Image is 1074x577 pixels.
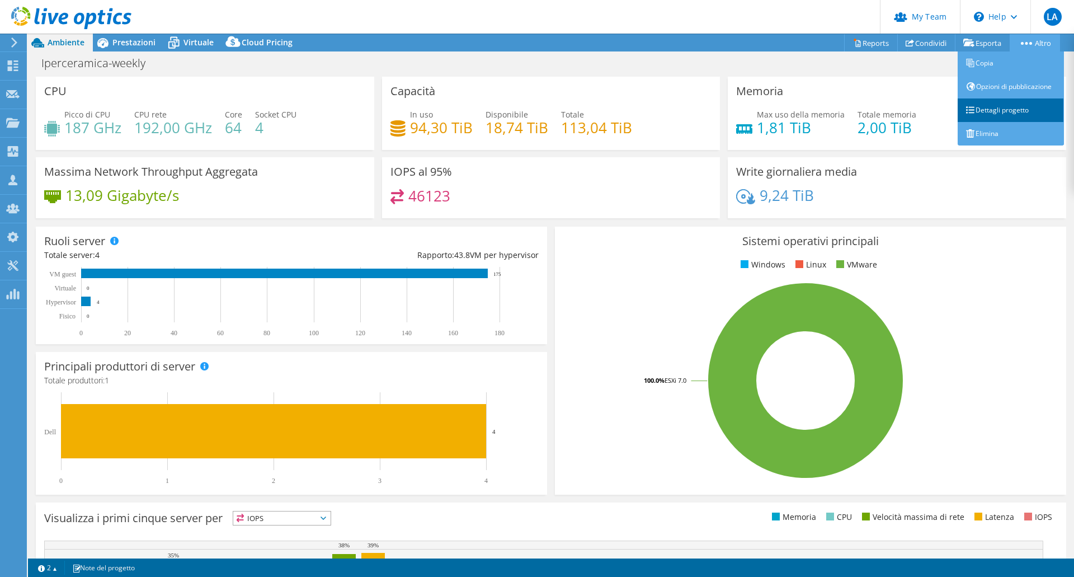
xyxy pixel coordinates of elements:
[736,166,857,178] h3: Write giornaliera media
[833,259,877,271] li: VMware
[64,109,110,120] span: Picco di CPU
[95,250,100,260] span: 4
[958,98,1064,122] a: Dettagli progetto
[233,512,331,525] span: IOPS
[410,109,433,120] span: In uso
[44,85,67,97] h3: CPU
[124,329,131,337] text: 20
[171,329,177,337] text: 40
[736,85,783,97] h3: Memoria
[955,34,1010,51] a: Esporta
[87,313,89,319] text: 0
[64,121,121,134] h4: 187 GHz
[87,285,89,291] text: 0
[492,428,496,435] text: 4
[448,329,458,337] text: 160
[408,190,450,202] h4: 46123
[378,477,381,485] text: 3
[1044,8,1062,26] span: LA
[402,329,412,337] text: 140
[793,259,826,271] li: Linux
[97,299,100,305] text: 4
[44,374,539,387] h4: Totale produttori:
[561,109,584,120] span: Totale
[769,511,816,523] li: Memoria
[309,329,319,337] text: 100
[454,250,470,260] span: 43.8
[486,121,548,134] h4: 18,74 TiB
[338,542,350,548] text: 38%
[738,259,785,271] li: Windows
[859,511,964,523] li: Velocità massima di rete
[79,329,83,337] text: 0
[390,166,452,178] h3: IOPS al 95%
[59,312,76,320] text: Fisico
[59,477,63,485] text: 0
[166,477,169,485] text: 1
[972,511,1014,523] li: Latenza
[563,235,1058,247] h3: Sistemi operativi principali
[255,109,296,120] span: Socket CPU
[355,329,365,337] text: 120
[757,109,845,120] span: Max uso della memoria
[291,249,539,261] div: Rapporto: VM per hypervisor
[858,121,916,134] h4: 2,00 TiB
[263,329,270,337] text: 80
[390,85,435,97] h3: Capacità
[134,121,212,134] h4: 192,00 GHz
[225,109,242,120] span: Core
[844,34,898,51] a: Reports
[44,428,56,436] text: Dell
[64,561,143,575] a: Note del progetto
[1010,34,1060,51] a: Altro
[958,51,1064,75] a: Copia
[665,376,686,384] tspan: ESXi 7.0
[410,121,473,134] h4: 94,30 TiB
[493,271,501,277] text: 175
[958,122,1064,146] a: Elimina
[105,375,109,386] span: 1
[368,542,379,548] text: 39%
[44,166,258,178] h3: Massima Network Throughput Aggregata
[958,75,1064,98] a: Opzioni di pubblicazione
[897,34,955,51] a: Condividi
[255,121,296,134] h4: 4
[46,298,76,306] text: Hypervisor
[858,109,916,120] span: Totale memoria
[242,37,293,48] span: Cloud Pricing
[217,329,224,337] text: 60
[272,477,275,485] text: 2
[134,109,167,120] span: CPU rete
[974,12,984,22] svg: \n
[65,189,179,201] h4: 13,09 Gigabyte/s
[49,270,76,278] text: VM guest
[168,552,179,559] text: 35%
[225,121,242,134] h4: 64
[1021,511,1052,523] li: IOPS
[44,249,291,261] div: Totale server:
[486,109,528,120] span: Disponibile
[44,235,105,247] h3: Ruoli server
[30,561,65,575] a: 2
[561,121,632,134] h4: 113,04 TiB
[183,37,214,48] span: Virtuale
[44,360,195,373] h3: Principali produttori di server
[36,57,163,69] h1: Iperceramica-weekly
[644,376,665,384] tspan: 100.0%
[48,37,84,48] span: Ambiente
[484,477,488,485] text: 4
[823,511,852,523] li: CPU
[54,284,76,292] text: Virtuale
[757,121,845,134] h4: 1,81 TiB
[494,329,505,337] text: 180
[112,37,156,48] span: Prestazioni
[760,189,814,201] h4: 9,24 TiB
